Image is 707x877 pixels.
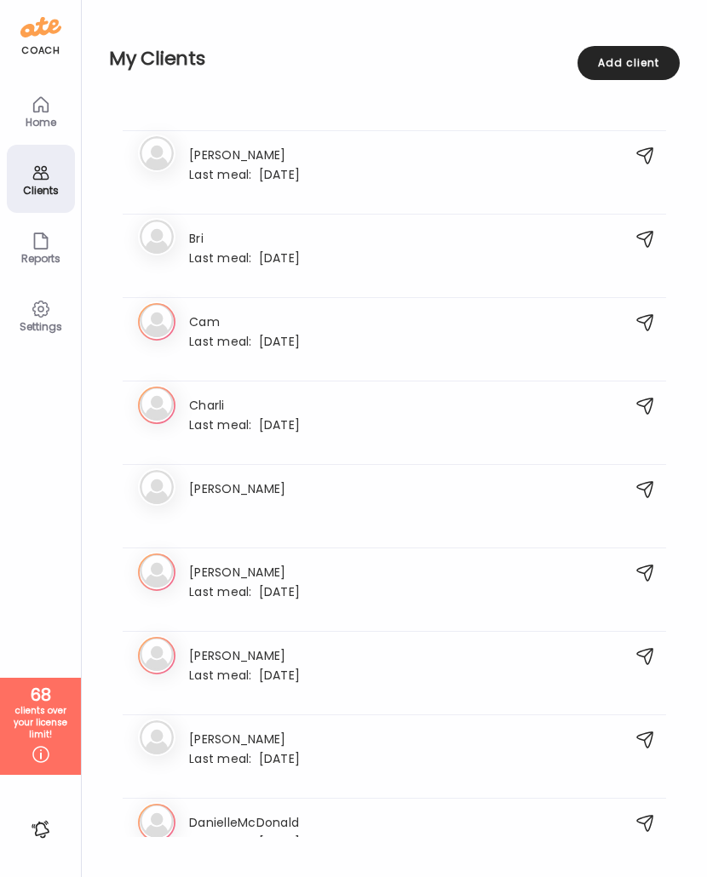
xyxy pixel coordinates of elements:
div: [DATE] [189,166,300,181]
div: [DATE] [189,416,300,432]
span: Last meal: [189,583,259,601]
h2: My Clients [109,46,680,72]
span: Last meal: [189,667,259,685]
div: Reports [10,253,72,264]
div: Home [10,117,72,128]
span: Last meal: [189,333,259,351]
div: [DATE] [189,750,300,765]
h3: Bri [189,228,300,246]
h3: [PERSON_NAME] [189,562,300,580]
div: clients over your license limit! [6,705,75,741]
div: Clients [10,185,72,196]
div: Add client [578,46,680,80]
h3: DanielleMcDonald [189,812,300,830]
h3: [PERSON_NAME] [189,645,300,663]
div: [DATE] [189,583,300,599]
h3: [PERSON_NAME] [189,145,300,163]
h3: Charli [189,395,300,413]
span: Last meal: [189,249,259,267]
div: Settings [10,321,72,332]
span: Last meal: [189,416,259,434]
div: [DATE] [189,834,300,849]
div: [DATE] [189,249,300,265]
span: Last meal: [189,834,259,851]
h3: Cam [189,312,300,330]
h3: [PERSON_NAME] [189,729,300,747]
h3: [PERSON_NAME] [189,479,285,496]
span: Last meal: [189,750,259,768]
span: Last meal: [189,166,259,184]
div: [DATE] [189,333,300,348]
div: [DATE] [189,667,300,682]
img: ate [20,14,61,41]
div: 68 [6,685,75,705]
div: coach [21,43,60,58]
